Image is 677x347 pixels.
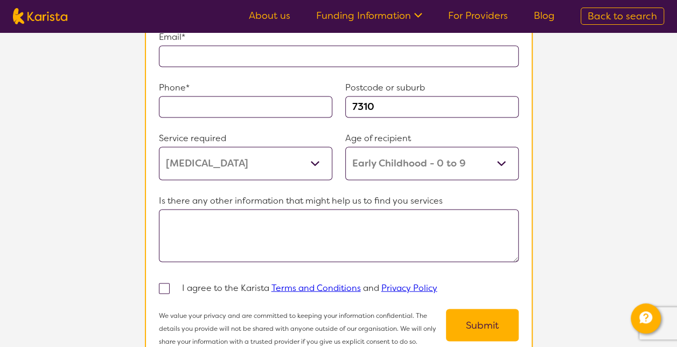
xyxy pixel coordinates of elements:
a: Back to search [581,8,664,25]
a: For Providers [448,9,508,22]
a: Blog [534,9,555,22]
p: Postcode or suburb [345,80,519,96]
p: Age of recipient [345,130,519,147]
button: Submit [446,309,519,341]
p: Phone* [159,80,332,96]
img: Karista logo [13,8,67,24]
a: Terms and Conditions [271,282,361,293]
p: I agree to the Karista and [182,280,437,296]
button: Channel Menu [631,303,661,334]
span: Back to search [588,10,657,23]
a: About us [249,9,290,22]
p: Email* [159,29,519,45]
p: Is there any other information that might help us to find you services [159,193,519,209]
p: Service required [159,130,332,147]
a: Funding Information [316,9,422,22]
a: Privacy Policy [381,282,437,293]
